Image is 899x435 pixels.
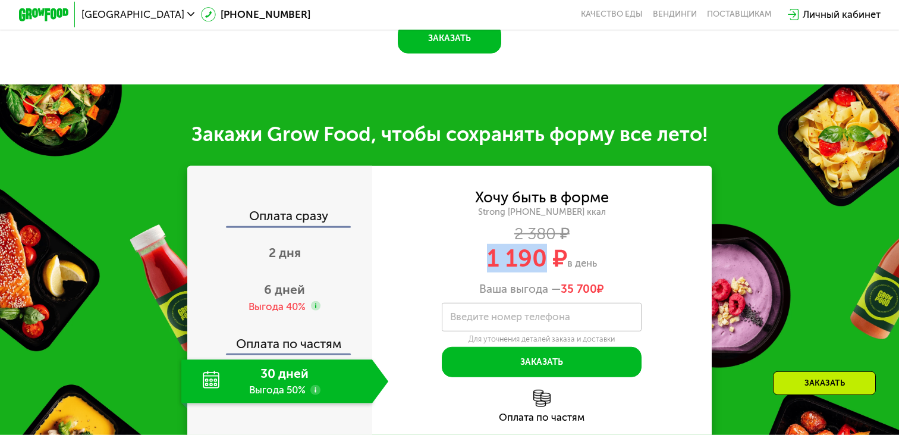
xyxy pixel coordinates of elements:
div: Хочу быть в форме [475,190,609,204]
div: Оплата по частям [372,412,712,423]
span: [GEOGRAPHIC_DATA] [81,10,184,20]
div: Оплата сразу [188,209,372,226]
img: l6xcnZfty9opOoJh.png [533,390,551,407]
span: 6 дней [264,282,305,297]
div: Strong [PHONE_NUMBER] ккал [372,206,712,218]
a: [PHONE_NUMBER] [201,7,311,22]
div: Для уточнения деталей заказа и доставки [442,334,642,344]
div: Ваша выгода — [372,282,712,296]
div: Оплата по частям [188,325,372,353]
button: Заказать [442,347,642,377]
span: 1 190 ₽ [487,244,567,273]
div: Заказать [773,371,876,395]
span: 2 дня [269,245,301,260]
span: ₽ [561,282,604,296]
a: Вендинги [653,10,697,20]
div: 2 380 ₽ [372,227,712,240]
div: поставщикам [707,10,772,20]
label: Введите номер телефона [450,314,570,321]
span: 35 700 [561,282,597,296]
div: Выгода 40% [249,300,306,314]
button: Заказать [398,24,502,54]
span: в день [567,257,597,269]
a: Качество еды [581,10,643,20]
div: Личный кабинет [803,7,881,22]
